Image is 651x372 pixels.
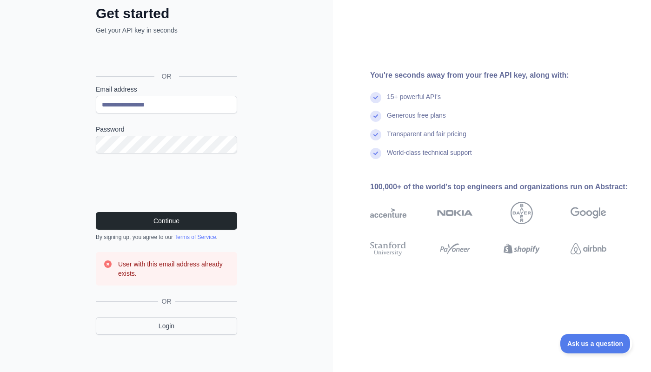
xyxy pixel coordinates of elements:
[91,45,240,66] iframe: Knop Inloggen met Google
[504,240,540,258] img: shopify
[370,240,406,258] img: stanford university
[370,148,381,159] img: check mark
[96,26,237,35] p: Get your API key in seconds
[511,202,533,224] img: bayer
[118,259,230,278] h3: User with this email address already exists.
[387,111,446,129] div: Generous free plans
[96,212,237,230] button: Continue
[387,148,472,166] div: World-class technical support
[96,165,237,201] iframe: reCAPTCHA
[96,85,237,94] label: Email address
[437,202,473,224] img: nokia
[571,202,607,224] img: google
[96,233,237,241] div: By signing up, you agree to our .
[370,129,381,140] img: check mark
[370,202,406,224] img: accenture
[158,297,175,306] span: OR
[154,72,179,81] span: OR
[370,111,381,122] img: check mark
[96,317,237,335] a: Login
[96,125,237,134] label: Password
[96,5,237,22] h2: Get started
[370,181,636,193] div: 100,000+ of the world's top engineers and organizations run on Abstract:
[387,129,466,148] div: Transparent and fair pricing
[370,92,381,103] img: check mark
[174,234,216,240] a: Terms of Service
[370,70,636,81] div: You're seconds away from your free API key, along with:
[571,240,607,258] img: airbnb
[560,334,632,353] iframe: Toggle Customer Support
[96,45,235,66] div: Inloggen met Google. Wordt geopend in een nieuw tabblad
[387,92,441,111] div: 15+ powerful API's
[437,240,473,258] img: payoneer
